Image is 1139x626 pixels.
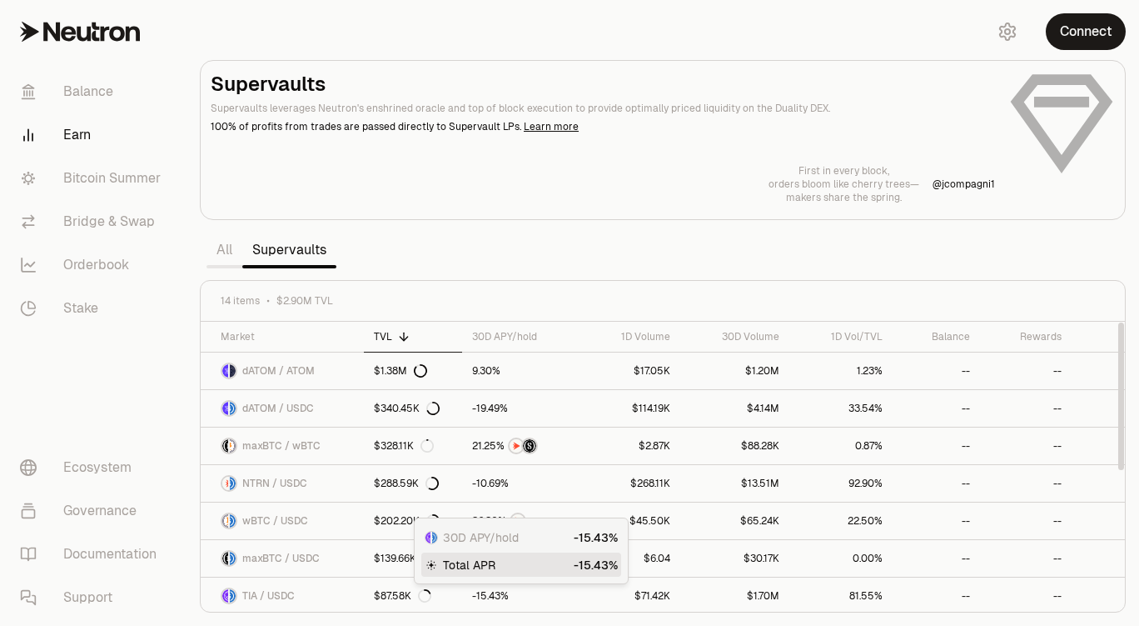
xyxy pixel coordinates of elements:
[201,428,364,464] a: maxBTC LogowBTC LogomaxBTC / wBTC
[579,540,679,577] a: $6.04
[893,503,980,539] a: --
[443,529,519,546] span: 30D APY/hold
[690,330,780,343] div: 30D Volume
[579,465,679,502] a: $268.11K
[7,533,180,576] a: Documentation
[579,578,679,614] a: $71.42K
[893,390,980,427] a: --
[980,390,1072,427] a: --
[222,552,228,565] img: maxBTC Logo
[276,294,333,308] span: $2.90M TVL
[7,576,180,619] a: Support
[364,578,462,614] a: $87.58K
[374,552,436,565] div: $139.66K
[211,119,995,134] p: 100% of profits from trades are passed directly to Supervault LPs.
[230,589,236,603] img: USDC Logo
[799,330,883,343] div: 1D Vol/TVL
[221,330,354,343] div: Market
[201,390,364,427] a: dATOM LogoUSDC LogodATOM / USDC
[893,540,980,577] a: --
[903,330,970,343] div: Balance
[1046,13,1126,50] button: Connect
[230,477,236,490] img: USDC Logo
[893,578,980,614] a: --
[789,465,893,502] a: 92.90%
[206,233,242,267] a: All
[980,353,1072,389] a: --
[511,514,525,528] img: NTRN
[242,552,320,565] span: maxBTC / USDC
[364,428,462,464] a: $328.11K
[221,294,260,308] span: 14 items
[374,514,440,528] div: $202.20K
[242,233,336,267] a: Supervaults
[980,540,1072,577] a: --
[374,589,431,603] div: $87.58K
[789,578,893,614] a: 81.55%
[242,364,315,378] span: dATOM / ATOM
[201,503,364,539] a: wBTC LogoUSDC LogowBTC / USDC
[201,465,364,502] a: NTRN LogoUSDC LogoNTRN / USDC
[980,578,1072,614] a: --
[7,287,180,330] a: Stake
[980,465,1072,502] a: --
[7,243,180,287] a: Orderbook
[789,353,893,389] a: 1.23%
[893,465,980,502] a: --
[7,157,180,200] a: Bitcoin Summer
[425,532,430,543] img: TIA Logo
[364,390,462,427] a: $340.45K
[768,178,919,191] p: orders bloom like cherry trees—
[222,364,228,378] img: dATOM Logo
[230,364,236,378] img: ATOM Logo
[589,330,669,343] div: 1D Volume
[680,540,790,577] a: $30.17K
[374,330,452,343] div: TVL
[680,465,790,502] a: $13.51M
[230,514,236,528] img: USDC Logo
[364,465,462,502] a: $288.59K
[789,428,893,464] a: 0.87%
[980,503,1072,539] a: --
[374,477,439,490] div: $288.59K
[579,503,679,539] a: $45.50K
[893,353,980,389] a: --
[933,178,995,191] p: @ jcompagni1
[201,578,364,614] a: TIA LogoUSDC LogoTIA / USDC
[579,428,679,464] a: $2.87K
[211,71,995,98] h2: Supervaults
[443,557,495,573] span: Total APR
[472,438,570,454] button: NTRNStructured Points
[432,532,437,543] img: USDC Logo
[7,113,180,157] a: Earn
[201,540,364,577] a: maxBTC LogoUSDC LogomaxBTC / USDC
[980,428,1072,464] a: --
[374,402,440,415] div: $340.45K
[7,200,180,243] a: Bridge & Swap
[462,428,580,464] a: NTRNStructured Points
[680,353,790,389] a: $1.20M
[242,439,321,453] span: maxBTC / wBTC
[222,439,228,453] img: maxBTC Logo
[579,390,679,427] a: $114.19K
[230,402,236,415] img: USDC Logo
[364,353,462,389] a: $1.38M
[680,578,790,614] a: $1.70M
[222,402,228,415] img: dATOM Logo
[768,191,919,204] p: makers share the spring.
[789,540,893,577] a: 0.00%
[242,514,308,528] span: wBTC / USDC
[768,164,919,178] p: First in every block,
[579,353,679,389] a: $17.05K
[462,503,580,539] a: NTRN
[680,428,790,464] a: $88.28K
[472,513,570,529] button: NTRN
[222,477,228,490] img: NTRN Logo
[230,439,236,453] img: wBTC Logo
[364,503,462,539] a: $202.20K
[510,439,523,453] img: NTRN
[364,540,462,577] a: $139.66K
[789,503,893,539] a: 22.50%
[7,70,180,113] a: Balance
[374,439,434,453] div: $328.11K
